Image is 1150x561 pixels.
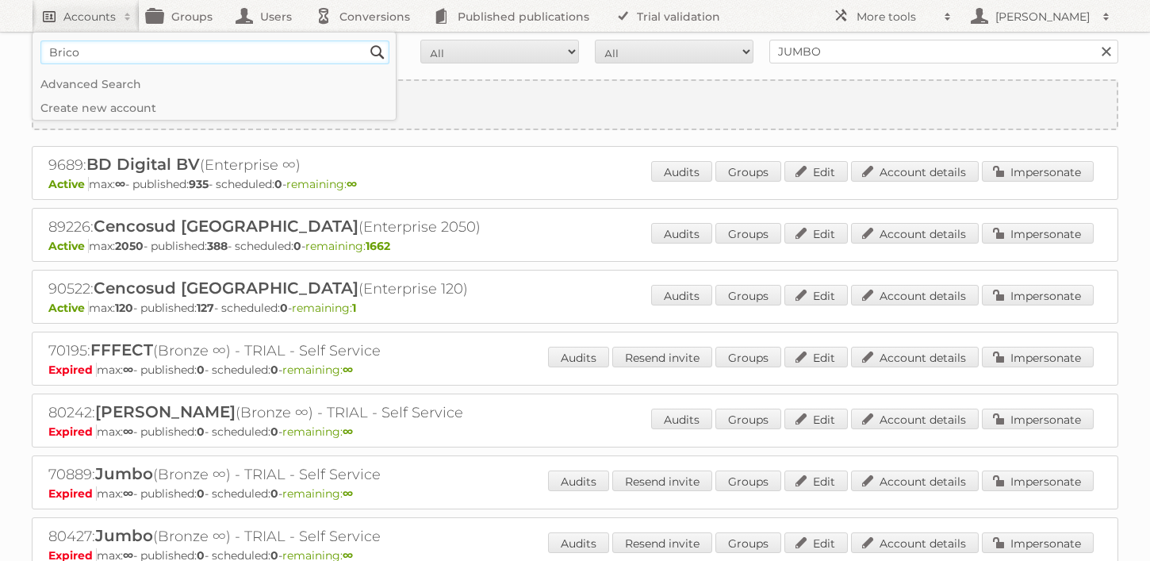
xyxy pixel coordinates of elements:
strong: 0 [274,177,282,191]
span: Active [48,239,89,253]
strong: ∞ [123,363,133,377]
a: Edit [784,409,848,429]
a: Create new account [33,81,1117,129]
span: remaining: [305,239,390,253]
a: Groups [715,532,781,553]
p: max: - published: - scheduled: - [48,425,1102,439]
a: Account details [851,532,979,553]
h2: [PERSON_NAME] [991,9,1094,25]
a: Account details [851,471,979,491]
a: Impersonate [982,285,1094,305]
span: Jumbo [95,526,153,545]
a: Create new account [33,96,396,120]
strong: 0 [270,486,278,501]
h2: 90522: (Enterprise 120) [48,279,604,299]
a: Resend invite [612,347,712,367]
span: Active [48,177,89,191]
h2: 80242: (Bronze ∞) - TRIAL - Self Service [48,402,604,423]
h2: Accounts [63,9,116,25]
a: Account details [851,409,979,429]
a: Edit [784,223,848,244]
a: Groups [715,161,781,182]
a: Groups [715,409,781,429]
a: Audits [651,223,712,244]
span: Cencosud [GEOGRAPHIC_DATA] [94,279,358,298]
span: Active [48,301,89,315]
p: max: - published: - scheduled: - [48,239,1102,253]
span: Expired [48,486,97,501]
a: Account details [851,347,979,367]
h2: More tools [857,9,936,25]
strong: 0 [197,363,205,377]
a: Resend invite [612,471,712,491]
span: Cencosud [GEOGRAPHIC_DATA] [94,217,358,236]
a: Edit [784,532,848,553]
p: max: - published: - scheduled: - [48,363,1102,377]
span: remaining: [292,301,356,315]
strong: 1662 [366,239,390,253]
a: Audits [651,409,712,429]
strong: 1 [352,301,356,315]
h2: 80427: (Bronze ∞) - TRIAL - Self Service [48,526,604,547]
a: Impersonate [982,223,1094,244]
strong: 120 [115,301,133,315]
a: Impersonate [982,532,1094,553]
a: Groups [715,223,781,244]
strong: ∞ [343,363,353,377]
strong: ∞ [347,177,357,191]
strong: ∞ [343,425,353,439]
a: Audits [548,532,609,553]
strong: 0 [270,425,278,439]
a: Audits [548,471,609,491]
a: Impersonate [982,347,1094,367]
a: Edit [784,161,848,182]
a: Resend invite [612,532,712,553]
h2: 70195: (Bronze ∞) - TRIAL - Self Service [48,340,604,361]
a: Impersonate [982,161,1094,182]
a: Groups [715,285,781,305]
p: max: - published: - scheduled: - [48,301,1102,315]
a: Advanced Search [33,72,396,96]
strong: 935 [189,177,209,191]
strong: 0 [197,425,205,439]
a: Account details [851,223,979,244]
a: Impersonate [982,471,1094,491]
a: Audits [651,161,712,182]
span: Expired [48,425,97,439]
h2: 70889: (Bronze ∞) - TRIAL - Self Service [48,464,604,485]
a: Impersonate [982,409,1094,429]
span: remaining: [282,486,353,501]
strong: 0 [270,363,278,377]
span: BD Digital BV [86,155,200,174]
strong: 0 [280,301,288,315]
span: remaining: [282,363,353,377]
strong: ∞ [123,486,133,501]
p: max: - published: - scheduled: - [48,177,1102,191]
span: [PERSON_NAME] [95,402,236,421]
span: remaining: [282,425,353,439]
a: Groups [715,347,781,367]
strong: 127 [197,301,214,315]
span: remaining: [286,177,357,191]
a: Audits [651,285,712,305]
span: Expired [48,363,97,377]
strong: 2050 [115,239,144,253]
a: Groups [715,471,781,491]
h2: 9689: (Enterprise ∞) [48,155,604,175]
a: Edit [784,347,848,367]
a: Account details [851,161,979,182]
span: FFFECT [90,340,153,359]
p: max: - published: - scheduled: - [48,486,1102,501]
strong: ∞ [115,177,125,191]
span: Jumbo [95,464,153,483]
h2: 89226: (Enterprise 2050) [48,217,604,237]
strong: ∞ [123,425,133,439]
a: Edit [784,285,848,305]
a: Account details [851,285,979,305]
strong: 388 [207,239,228,253]
input: Search [366,40,389,64]
a: Edit [784,471,848,491]
strong: ∞ [343,486,353,501]
strong: 0 [197,486,205,501]
a: Audits [548,347,609,367]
